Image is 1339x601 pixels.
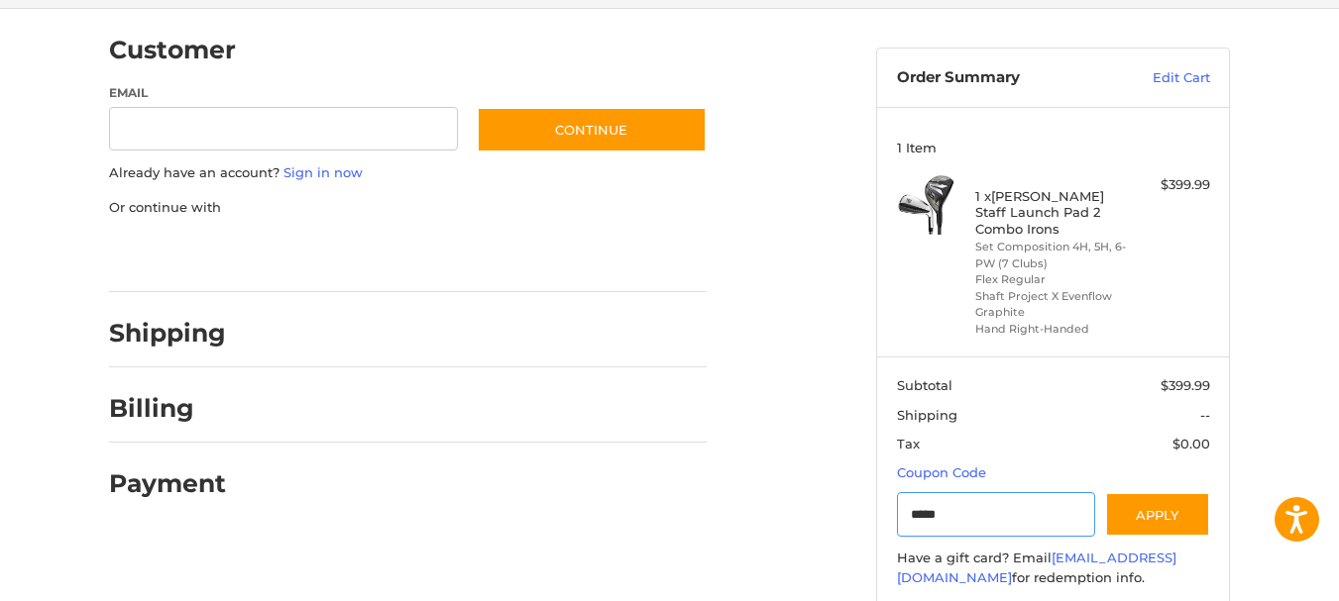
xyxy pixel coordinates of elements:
[109,393,225,424] h2: Billing
[109,163,707,183] p: Already have an account?
[283,164,363,180] a: Sign in now
[897,68,1110,88] h3: Order Summary
[975,321,1127,338] li: Hand Right-Handed
[897,407,957,423] span: Shipping
[897,436,920,451] span: Tax
[109,318,226,349] h2: Shipping
[271,237,419,272] iframe: PayPal-paylater
[1172,436,1210,451] span: $0.00
[975,188,1127,237] h4: 1 x [PERSON_NAME] Staff Launch Pad 2 Combo Irons
[439,237,588,272] iframe: PayPal-venmo
[897,140,1210,155] h3: 1 Item
[1161,377,1210,393] span: $399.99
[897,550,1176,585] a: [EMAIL_ADDRESS][DOMAIN_NAME]
[1132,175,1210,195] div: $399.99
[109,84,458,102] label: Email
[897,549,1210,587] div: Have a gift card? Email for redemption info.
[897,492,1096,537] input: Gift Certificate or Coupon Code
[1105,492,1210,537] button: Apply
[975,288,1127,321] li: Shaft Project X Evenflow Graphite
[1110,68,1210,88] a: Edit Cart
[975,239,1127,271] li: Set Composition 4H, 5H, 6-PW (7 Clubs)
[109,198,707,218] p: Or continue with
[103,237,252,272] iframe: PayPal-paypal
[975,271,1127,288] li: Flex Regular
[109,468,226,499] h2: Payment
[897,464,986,480] a: Coupon Code
[109,35,236,65] h2: Customer
[1200,407,1210,423] span: --
[897,377,952,393] span: Subtotal
[477,107,707,152] button: Continue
